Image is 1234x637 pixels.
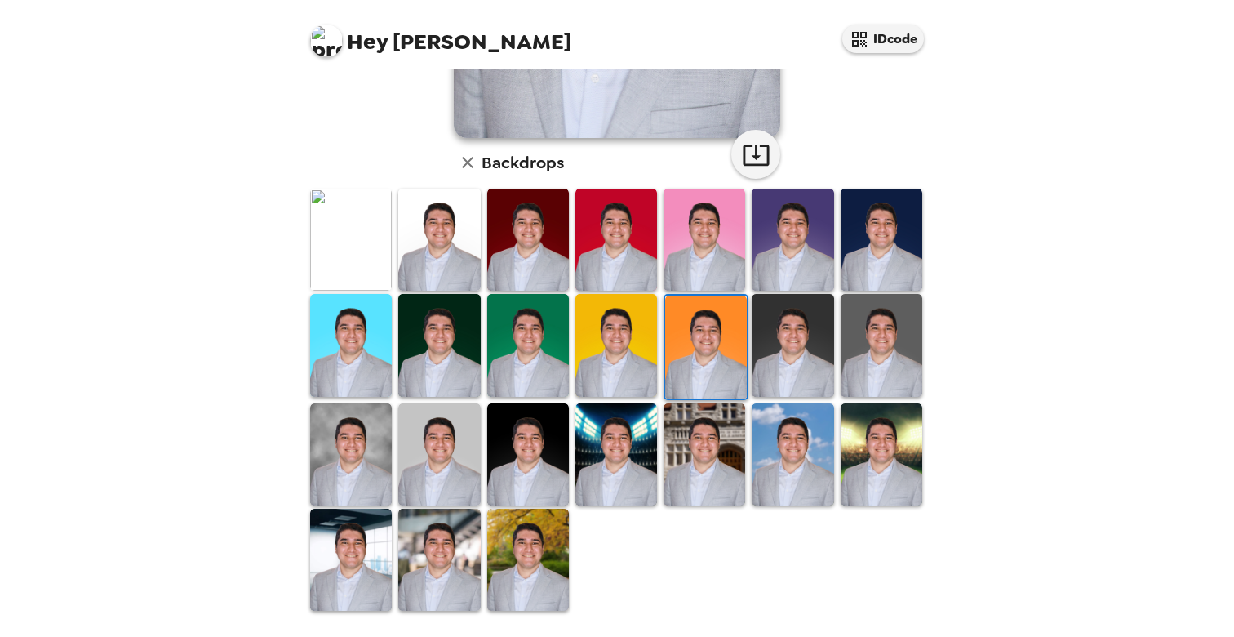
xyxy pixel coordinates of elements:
[482,149,564,176] h6: Backdrops
[347,27,388,56] span: Hey
[310,24,343,57] img: profile pic
[310,189,392,291] img: Original
[842,24,924,53] button: IDcode
[310,16,571,53] span: [PERSON_NAME]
